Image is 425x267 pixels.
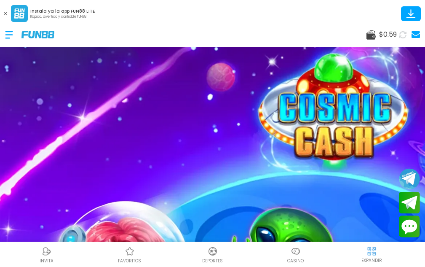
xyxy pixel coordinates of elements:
img: App Logo [11,5,28,22]
p: INVITA [40,258,53,264]
img: hide [366,246,377,256]
img: Deportes [208,246,218,256]
button: Contact customer service [399,216,420,237]
a: CasinoCasinoCasino [254,245,337,264]
p: EXPANDIR [361,257,382,264]
img: Referral [42,246,52,256]
a: Casino FavoritosCasino Favoritosfavoritos [88,245,171,264]
p: Deportes [202,258,223,264]
p: Rápido, divertido y confiable FUN88 [30,14,95,19]
p: Casino [287,258,304,264]
img: Casino [291,246,301,256]
span: $ 0.59 [379,30,397,40]
p: Instala ya la app FUN88 LITE [30,8,95,14]
p: favoritos [118,258,141,264]
button: Join telegram [399,192,420,214]
img: Company Logo [21,31,54,38]
a: DeportesDeportesDeportes [171,245,254,264]
a: ReferralReferralINVITA [5,245,88,264]
button: Join telegram channel [399,168,420,190]
img: Casino Favoritos [125,246,135,256]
